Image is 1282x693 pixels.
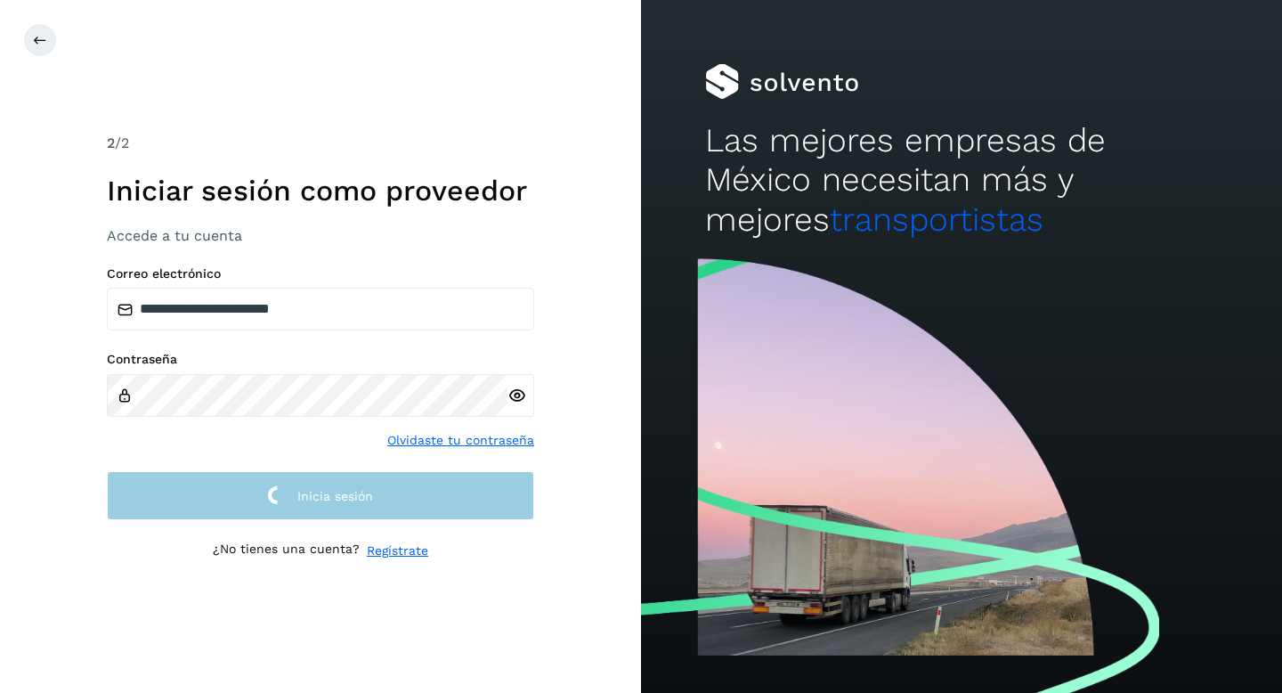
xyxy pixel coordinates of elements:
[107,266,534,281] label: Correo electrónico
[387,431,534,450] a: Olvidaste tu contraseña
[107,133,534,154] div: /2
[830,200,1043,239] span: transportistas
[213,542,360,560] p: ¿No tienes una cuenta?
[107,135,115,151] span: 2
[107,174,534,208] h1: Iniciar sesión como proveedor
[297,490,373,502] span: Inicia sesión
[107,352,534,367] label: Contraseña
[367,542,428,560] a: Regístrate
[705,121,1218,240] h2: Las mejores empresas de México necesitan más y mejores
[107,227,534,244] h3: Accede a tu cuenta
[107,471,534,520] button: Inicia sesión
